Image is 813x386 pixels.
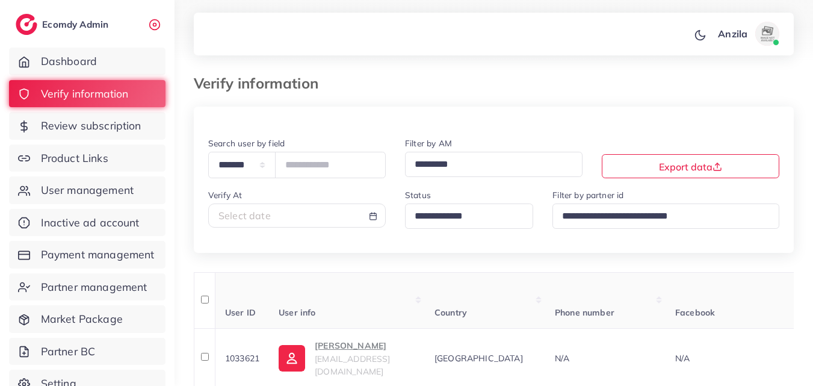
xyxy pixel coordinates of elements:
span: [EMAIL_ADDRESS][DOMAIN_NAME] [315,353,390,376]
span: Phone number [555,307,614,318]
label: Filter by AM [405,137,452,149]
span: 1033621 [225,353,259,364]
span: User management [41,182,134,198]
div: Search for option [405,152,583,176]
span: User info [279,307,315,318]
span: Verify information [41,86,129,102]
span: Product Links [41,151,108,166]
a: Partner BC [9,338,165,366]
a: Market Package [9,305,165,333]
span: Partner management [41,279,147,295]
a: logoEcomdy Admin [16,14,111,35]
input: Search for option [558,207,764,226]
p: [PERSON_NAME] [315,338,415,353]
label: Verify At [208,189,242,201]
input: Search for option [410,155,567,174]
a: Verify information [9,80,165,108]
a: Partner management [9,273,165,301]
a: Dashboard [9,48,165,75]
span: Partner BC [41,344,96,360]
span: Export data [659,161,722,173]
a: Inactive ad account [9,209,165,237]
a: [PERSON_NAME][EMAIL_ADDRESS][DOMAIN_NAME] [279,338,415,378]
span: Payment management [41,247,155,263]
a: Anzilaavatar [711,22,784,46]
label: Status [405,189,431,201]
button: Export data [602,154,779,178]
span: Inactive ad account [41,215,140,231]
a: Payment management [9,241,165,269]
span: N/A [555,353,569,364]
label: Search user by field [208,137,285,149]
div: Search for option [405,204,533,228]
label: Filter by partner id [552,189,623,201]
div: Search for option [552,204,779,228]
span: [GEOGRAPHIC_DATA] [434,353,523,364]
span: N/A [675,353,690,364]
input: Search for option [410,207,518,226]
img: logo [16,14,37,35]
a: User management [9,176,165,204]
span: Select date [218,210,271,222]
img: ic-user-info.36bf1079.svg [279,345,305,372]
span: Facebook [675,307,715,318]
h2: Ecomdy Admin [42,19,111,30]
img: avatar [755,22,779,46]
span: Market Package [41,311,123,327]
span: User ID [225,307,256,318]
p: Anzila [718,26,747,41]
span: Dashboard [41,54,97,69]
a: Product Links [9,145,165,172]
span: Country [434,307,467,318]
h3: Verify information [194,75,328,92]
a: Review subscription [9,112,165,140]
span: Review subscription [41,118,141,134]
